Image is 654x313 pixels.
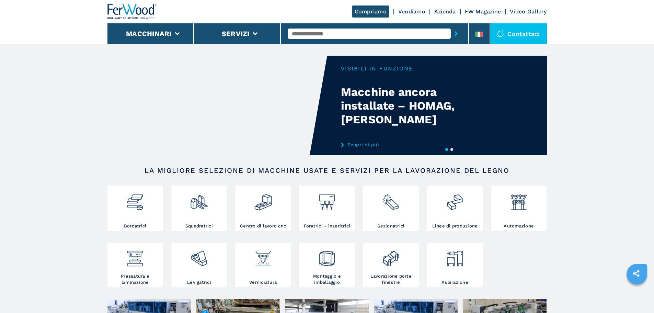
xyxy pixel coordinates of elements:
[249,279,277,286] h3: Verniciatura
[190,188,208,211] img: squadratrici_2.png
[235,243,291,287] a: Verniciatura
[235,186,291,231] a: Centro di lavoro cnc
[446,244,464,268] img: aspirazione_1.png
[222,30,250,38] button: Servizi
[365,273,417,286] h3: Lavorazione porte finestre
[434,8,456,15] a: Azienda
[504,223,534,229] h3: Automazione
[124,223,147,229] h3: Bordatrici
[299,186,355,231] a: Foratrici - inseritrici
[304,223,351,229] h3: Foratrici - inseritrici
[129,166,525,175] h2: LA MIGLIORE SELEZIONE DI MACCHINE USATE E SERVIZI PER LA LAVORAZIONE DEL LEGNO
[441,279,468,286] h3: Aspirazione
[318,244,336,268] img: montaggio_imballaggio_2.png
[318,188,336,211] img: foratrici_inseritrici_2.png
[432,223,478,229] h3: Linee di produzione
[427,243,483,287] a: Aspirazione
[171,186,227,231] a: Squadratrici
[190,244,208,268] img: levigatrici_2.png
[363,186,419,231] a: Sezionatrici
[363,243,419,287] a: Lavorazione porte finestre
[628,265,645,282] a: sharethis
[382,188,400,211] img: sezionatrici_2.png
[625,282,649,308] iframe: Chat
[107,243,163,287] a: Pressatura e laminazione
[299,243,355,287] a: Montaggio e imballaggio
[187,279,211,286] h3: Levigatrici
[497,30,504,37] img: Contattaci
[398,8,425,15] a: Vendiamo
[240,223,286,229] h3: Centro di lavoro cnc
[352,5,389,18] a: Compriamo
[185,223,213,229] h3: Squadratrici
[465,8,501,15] a: FW Magazine
[510,188,528,211] img: automazione.png
[109,273,161,286] h3: Pressatura e laminazione
[377,223,404,229] h3: Sezionatrici
[107,186,163,231] a: Bordatrici
[427,186,483,231] a: Linee di produzione
[341,142,475,147] a: Scopri di più
[126,188,144,211] img: bordatrici_1.png
[451,26,461,42] button: submit-button
[254,244,272,268] img: verniciatura_1.png
[510,8,547,15] a: Video Gallery
[107,4,157,19] img: Ferwood
[446,188,464,211] img: linee_di_produzione_2.png
[445,148,448,151] button: 1
[254,188,272,211] img: centro_di_lavoro_cnc_2.png
[491,186,547,231] a: Automazione
[450,148,453,151] button: 2
[126,244,144,268] img: pressa-strettoia.png
[171,243,227,287] a: Levigatrici
[126,30,172,38] button: Macchinari
[382,244,400,268] img: lavorazione_porte_finestre_2.png
[301,273,353,286] h3: Montaggio e imballaggio
[107,56,327,155] video: Your browser does not support the video tag.
[490,23,547,44] div: Contattaci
